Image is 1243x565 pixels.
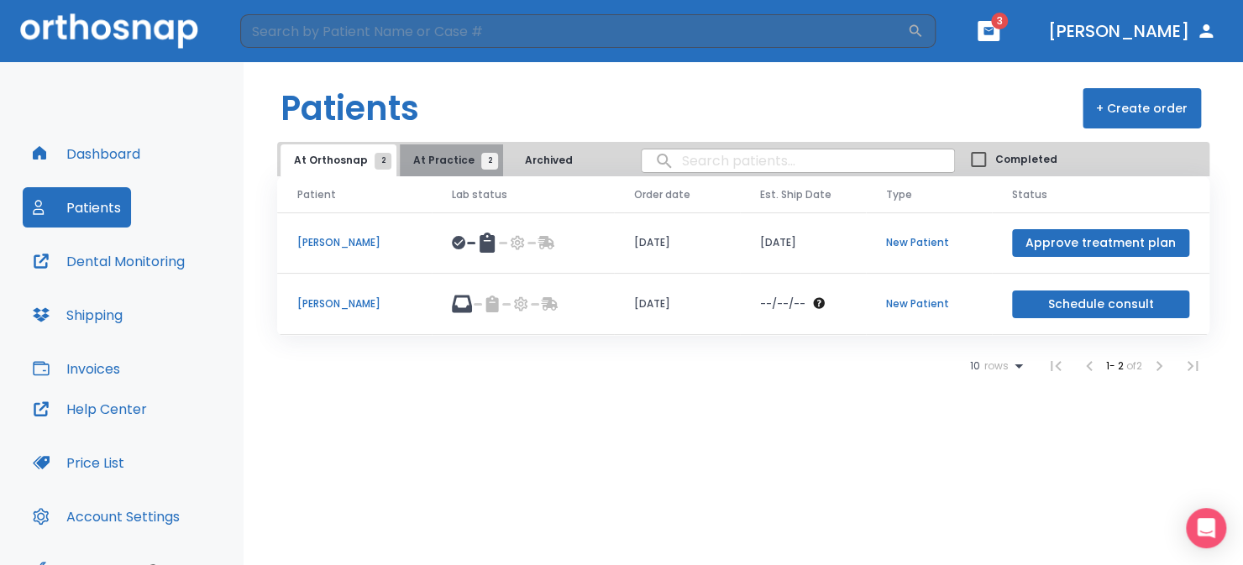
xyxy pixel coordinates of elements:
p: New Patient [886,296,972,311]
span: 10 [970,360,980,372]
span: Status [1012,187,1047,202]
td: [DATE] [614,274,740,335]
td: [DATE] [740,212,866,274]
button: Archived [506,144,590,176]
span: At Practice [413,153,490,168]
button: Price List [23,442,134,483]
span: Order date [634,187,690,202]
h1: Patients [281,83,419,133]
span: 3 [991,13,1008,29]
p: [PERSON_NAME] [297,296,412,311]
button: Patients [23,187,131,228]
span: At Orthosnap [294,153,383,168]
input: search [642,144,954,177]
div: The date will be available after approving treatment plan [760,296,846,311]
div: Open Intercom Messenger [1186,508,1226,548]
span: 1 - 2 [1106,358,1126,373]
td: [DATE] [614,212,740,274]
button: Schedule consult [1012,290,1189,318]
img: Orthosnap [20,13,198,48]
span: Type [886,187,912,202]
button: Invoices [23,348,130,389]
button: + Create order [1083,88,1201,128]
span: 2 [481,153,498,170]
span: Lab status [452,187,507,202]
button: Help Center [23,389,157,429]
span: rows [980,360,1009,372]
div: tabs [281,144,594,176]
span: Est. Ship Date [760,187,831,202]
p: [PERSON_NAME] [297,235,412,250]
span: Patient [297,187,336,202]
button: Shipping [23,295,133,335]
button: [PERSON_NAME] [1041,16,1223,46]
button: Account Settings [23,496,190,536]
p: New Patient [886,235,972,250]
button: Dental Monitoring [23,241,195,281]
button: Approve treatment plan [1012,229,1189,257]
span: 2 [375,153,391,170]
span: Completed [995,152,1057,167]
span: of 2 [1126,358,1142,373]
input: Search by Patient Name or Case # [240,14,907,48]
button: Dashboard [23,133,150,174]
p: --/--/-- [760,296,805,311]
